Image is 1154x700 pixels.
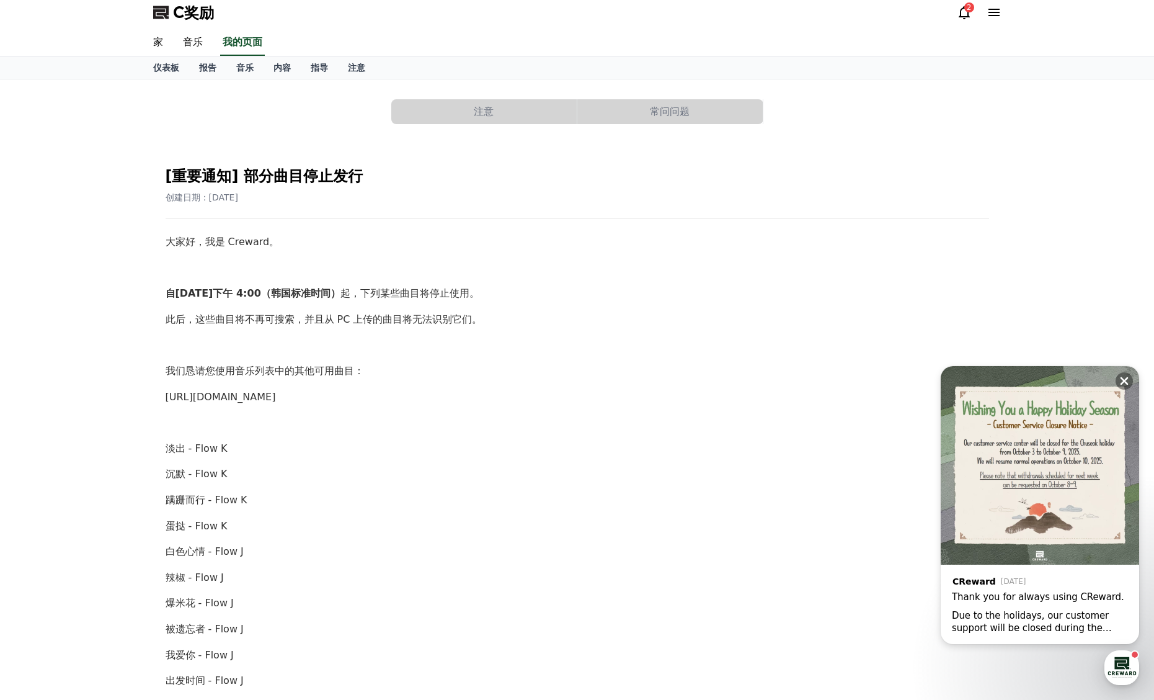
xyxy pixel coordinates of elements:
[153,36,163,48] font: 家
[166,572,224,583] font: 辣椒 - Flow J
[273,63,291,73] font: 内容
[166,494,247,506] font: 蹒跚而行 - Flow K
[311,63,328,73] font: 指导
[166,287,340,299] font: 自[DATE]下午 4:00（韩国标准时间）
[166,623,244,635] font: 被遗忘者 - Flow J
[173,4,214,21] font: C奖励
[577,99,763,124] button: 常问问题
[474,105,494,117] font: 注意
[166,442,228,454] font: 淡出 - Flow K
[340,287,350,299] font: 起
[153,63,179,73] font: 仪表板
[967,3,972,12] font: 2
[338,56,375,79] a: 注意
[103,413,140,423] span: Messages
[220,30,265,56] a: 我的页面
[166,675,244,686] font: 出发时间 - Flow J
[4,393,82,424] a: Home
[236,63,254,73] font: 音乐
[183,36,203,48] font: 音乐
[184,412,214,422] span: Settings
[650,105,690,117] font: 常问问题
[166,313,482,325] font: 此后，这些曲目将不再可搜索，并且从 PC 上传的曲目将无法识别它们。
[350,287,479,299] font: ，下列某些曲目将停止使用。
[166,391,276,403] a: [URL][DOMAIN_NAME]
[577,99,763,124] a: 常问问题
[166,236,280,248] font: 大家好，我是 Creward。
[153,2,214,22] a: C奖励
[166,545,244,557] font: 白色心情 - Flow J
[166,192,238,202] font: 创建日期：[DATE]
[166,168,363,185] font: [重要通知] 部分曲目停止发行
[160,393,238,424] a: Settings
[166,520,228,532] font: 蛋挞 - Flow K
[189,56,226,79] a: 报告
[166,649,234,661] font: 我爱你 - Flow J
[32,412,53,422] span: Home
[226,56,264,79] a: 音乐
[143,56,189,79] a: 仪表板
[301,56,338,79] a: 指导
[391,99,577,124] button: 注意
[166,597,234,609] font: 爆米花 - Flow J
[143,30,173,56] a: 家
[166,365,364,377] font: 我们恳请您使用音乐列表中的其他可用曲目：
[82,393,160,424] a: Messages
[166,468,228,480] font: 沉默 - Flow K
[223,36,262,48] font: 我的页面
[348,63,365,73] font: 注意
[957,5,972,20] a: 2
[264,56,301,79] a: 内容
[173,30,213,56] a: 音乐
[199,63,216,73] font: 报告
